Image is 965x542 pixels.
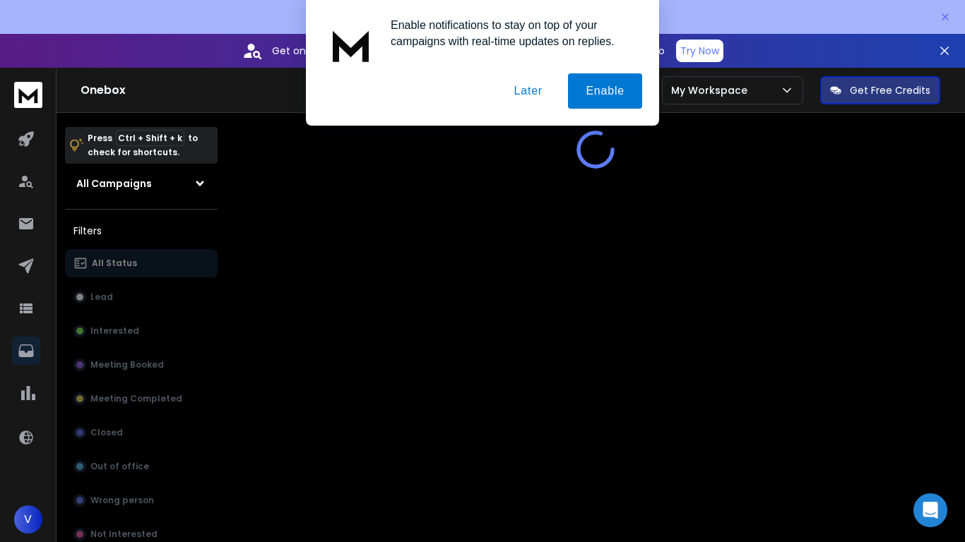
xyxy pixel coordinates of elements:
button: All Campaigns [65,169,218,198]
span: Ctrl + Shift + k [116,130,184,146]
button: Enable [568,73,642,109]
button: Later [496,73,560,109]
div: Open Intercom Messenger [913,493,947,527]
img: notification icon [323,17,379,73]
button: V [14,505,42,534]
div: Enable notifications to stay on top of your campaigns with real-time updates on replies. [379,17,642,49]
h1: All Campaigns [76,176,152,191]
h3: Filters [65,221,218,241]
p: Press to check for shortcuts. [88,131,198,159]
